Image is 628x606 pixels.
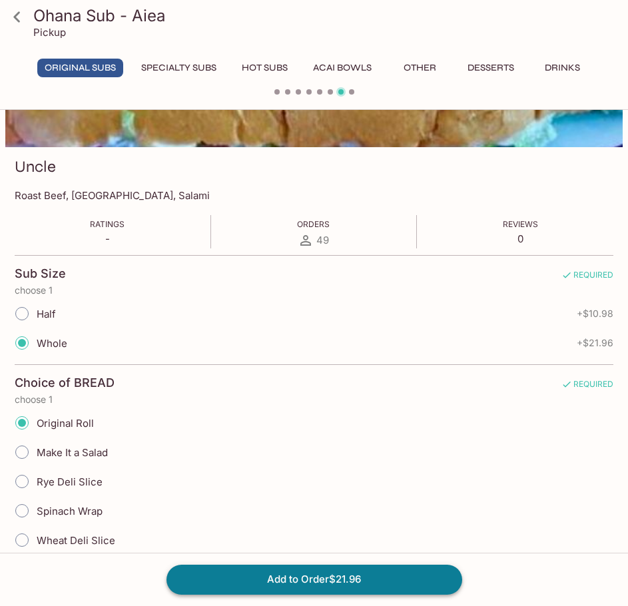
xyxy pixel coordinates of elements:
[37,534,115,547] span: Wheat Deli Slice
[316,234,329,246] span: 49
[37,59,123,77] button: Original Subs
[561,379,613,394] span: REQUIRED
[33,26,66,39] p: Pickup
[460,59,521,77] button: Desserts
[15,394,613,405] p: choose 1
[37,475,103,488] span: Rye Deli Slice
[33,5,617,26] h3: Ohana Sub - Aiea
[561,270,613,285] span: REQUIRED
[306,59,379,77] button: Acai Bowls
[37,505,103,517] span: Spinach Wrap
[37,446,108,459] span: Make It a Salad
[532,59,592,77] button: Drinks
[15,285,613,296] p: choose 1
[15,376,115,390] h4: Choice of BREAD
[37,308,56,320] span: Half
[390,59,450,77] button: Other
[297,219,330,229] span: Orders
[15,189,613,202] p: Roast Beef, [GEOGRAPHIC_DATA], Salami
[503,232,538,245] p: 0
[37,417,94,430] span: Original Roll
[234,59,295,77] button: Hot Subs
[90,232,125,245] p: -
[37,337,67,350] span: Whole
[15,156,56,177] h3: Uncle
[166,565,462,594] button: Add to Order$21.96
[90,219,125,229] span: Ratings
[577,338,613,348] span: + $21.96
[134,59,224,77] button: Specialty Subs
[503,219,538,229] span: Reviews
[577,308,613,319] span: + $10.98
[15,266,66,281] h4: Sub Size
